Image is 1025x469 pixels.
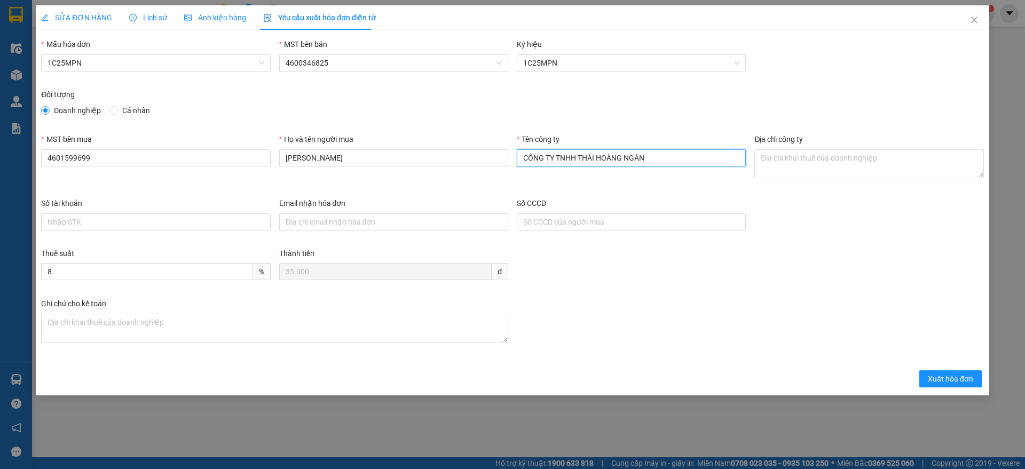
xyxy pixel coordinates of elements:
[41,90,75,99] label: Đối tượng
[279,149,508,166] input: Họ và tên người mua
[263,14,272,22] img: icon
[253,263,271,280] span: %
[919,370,982,387] button: Xuất hóa đơn
[279,135,353,144] label: Họ và tên người mua
[41,263,253,280] input: Thuế suất
[279,40,327,49] label: MST bên bán
[517,199,546,208] label: Số CCCD
[129,13,167,22] span: Lịch sử
[41,14,49,21] span: edit
[754,135,803,144] label: Địa chỉ công ty
[41,13,112,22] span: SỬA ĐƠN HÀNG
[184,13,246,22] span: Ảnh kiện hàng
[959,5,989,35] button: Close
[50,105,105,116] span: Doanh nghiệp
[492,263,508,280] span: đ
[286,55,502,71] span: 4600346825
[279,249,314,258] label: Thành tiền
[928,373,973,385] span: Xuất hóa đơn
[517,40,542,49] label: Ký hiệu
[129,14,137,21] span: clock-circle
[41,40,90,49] label: Mẫu hóa đơn
[41,314,508,343] textarea: Ghi chú đơn hàng Ghi chú cho kế toán
[184,14,192,21] span: picture
[279,199,346,208] label: Email nhận hóa đơn
[41,199,82,208] label: Số tài khoản
[517,149,746,166] input: Tên công ty
[263,13,376,22] span: Yêu cầu xuất hóa đơn điện tử
[41,299,106,308] label: Ghi chú cho kế toán
[754,149,983,178] textarea: Địa chỉ công ty
[517,213,746,230] input: Số CCCD
[517,135,559,144] label: Tên công ty
[41,249,74,258] label: Thuế suất
[48,55,264,71] span: 1C25MPN
[41,135,91,144] label: MST bên mua
[41,213,270,230] input: Số tài khoản
[279,213,508,230] input: Email nhận hóa đơn
[118,105,154,116] span: Cá nhân
[970,15,979,24] span: close
[523,55,739,71] span: 1C25MPN
[41,149,270,166] input: MST bên mua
